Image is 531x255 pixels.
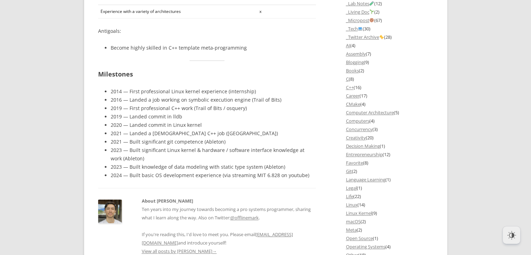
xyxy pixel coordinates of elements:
[346,235,373,241] a: Open Source
[346,185,357,191] a: Legal
[346,9,375,15] a: _Living Doc
[111,129,316,138] li: 2021 — Landed a [DEMOGRAPHIC_DATA] C++ job ([GEOGRAPHIC_DATA])
[346,118,369,124] a: Computers
[346,226,433,234] li: (2)
[111,87,316,96] li: 2014 — First professional Linux kernel experience (internship)
[230,214,259,221] a: @offlinemark
[346,167,433,175] li: (2)
[346,16,433,24] li: (67)
[346,242,433,251] li: (4)
[346,134,366,141] a: Creativity
[346,117,433,125] li: (4)
[346,209,433,217] li: (9)
[346,243,385,250] a: Operating Systems
[111,138,316,146] li: 2021 — Built significant git competence (Ableton)
[257,5,277,18] td: x
[346,184,433,192] li: (1)
[346,76,349,82] a: C
[369,1,374,6] img: 🧪
[346,75,433,83] li: (8)
[369,18,374,22] img: 🍪
[346,109,394,116] a: Computer Architecture
[111,96,316,104] li: 2016 — Landed a job working on symbolic execution engine (Trail of Bits)
[346,227,357,233] a: Meta
[346,42,350,49] a: AI
[346,151,383,158] a: Entrepreneurship
[111,171,316,180] li: 2024 — Built basic OS development experience (via streaming MIT 6.828 on youtube)
[346,25,363,32] a: _Tech
[346,58,433,66] li: (9)
[346,142,433,150] li: (1)
[111,146,316,163] li: 2023 — Built significant Linux kernel & hardware / software interface knowledge at work (Ableton)
[346,93,360,99] a: Career
[346,92,433,100] li: (17)
[346,201,433,209] li: (14)
[346,175,433,184] li: (1)
[111,112,316,121] li: 2019 — Landed commit in lldb
[346,33,433,41] li: (28)
[346,176,385,183] a: Language Learning
[346,8,433,16] li: (2)
[346,34,384,40] a: _Twitter Archive
[346,125,433,133] li: (3)
[212,248,217,254] span: →
[346,159,433,167] li: (8)
[346,66,433,75] li: (2)
[111,104,316,112] li: 2019 — First professional C++ work (Trail of Bits / osquery)
[346,168,352,174] a: Git
[346,24,433,33] li: (30)
[346,84,354,90] a: C++
[346,193,353,199] a: Life
[98,5,236,18] td: Experience with a variety of architectures
[142,205,316,247] p: Ten years into my journey towards becoming a pro systems programmer, sharing what I learn along t...
[346,101,360,107] a: CMake
[346,17,375,23] a: _Micropost
[346,108,433,117] li: (5)
[369,9,374,14] img: 🌱
[346,143,380,149] a: Decision Making
[346,41,433,50] li: (4)
[98,69,316,79] h2: Milestones
[346,210,372,216] a: Linux Kernel
[142,248,217,254] a: View all posts by [PERSON_NAME]→
[346,218,361,225] a: macOS
[346,0,375,7] a: _Lab Notes
[358,26,362,31] img: 💻
[111,121,316,129] li: 2020 — Landed commit in Linux kernel
[346,133,433,142] li: (20)
[346,59,364,65] a: Blogging
[346,126,373,132] a: Concurrency
[346,150,433,159] li: (12)
[346,160,363,166] a: Favorite
[111,163,316,171] li: 2023 — Built knowledge of data modeling with static type system (Ableton)
[346,234,433,242] li: (1)
[346,100,433,108] li: (4)
[346,202,357,208] a: Linux
[346,217,433,226] li: (2)
[142,197,316,205] h2: About [PERSON_NAME]
[98,27,316,35] p: Antigoals:
[379,35,384,39] img: 🐤
[346,192,433,201] li: (22)
[346,51,366,57] a: Assembly
[346,50,433,58] li: (7)
[346,67,359,74] a: Books
[346,83,433,92] li: (16)
[111,44,316,52] li: Become highly skilled in C++ template meta-programming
